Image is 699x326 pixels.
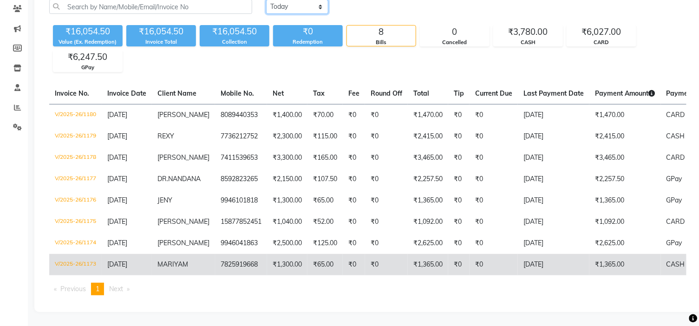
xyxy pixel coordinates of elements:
span: 1 [96,285,99,293]
td: ₹0 [448,233,470,254]
nav: Pagination [49,283,686,295]
td: ₹115.00 [307,126,343,147]
td: ₹0 [470,147,518,169]
span: CARD [666,111,685,119]
td: V/2025-26/1180 [49,104,102,126]
td: ₹2,625.00 [589,233,661,254]
div: Bills [347,39,416,46]
td: [DATE] [518,169,589,190]
td: V/2025-26/1173 [49,254,102,275]
td: ₹0 [470,126,518,147]
td: V/2025-26/1176 [49,190,102,211]
span: Current Due [475,89,512,98]
span: CASH [666,260,685,268]
td: ₹70.00 [307,104,343,126]
div: ₹16,054.50 [200,25,269,38]
td: ₹1,365.00 [408,254,448,275]
div: ₹0 [273,25,343,38]
td: [DATE] [518,211,589,233]
td: V/2025-26/1175 [49,211,102,233]
td: [DATE] [518,190,589,211]
td: ₹0 [365,254,408,275]
td: ₹0 [448,104,470,126]
td: ₹1,365.00 [408,190,448,211]
td: ₹3,300.00 [267,147,307,169]
div: Redemption [273,38,343,46]
div: 8 [347,26,416,39]
td: 15877852451 [215,211,267,233]
td: ₹0 [470,104,518,126]
td: ₹0 [343,254,365,275]
div: Value (Ex. Redemption) [53,38,123,46]
span: Net [273,89,284,98]
td: ₹0 [448,190,470,211]
span: [DATE] [107,132,127,140]
td: ₹1,400.00 [267,104,307,126]
td: ₹0 [470,190,518,211]
td: ₹1,365.00 [589,190,661,211]
span: [DATE] [107,175,127,183]
td: ₹1,092.00 [408,211,448,233]
span: [DATE] [107,196,127,204]
td: ₹165.00 [307,147,343,169]
span: GPay [666,175,682,183]
div: ₹6,247.50 [53,51,122,64]
td: ₹0 [470,211,518,233]
span: CARD [666,153,685,162]
div: ₹6,027.00 [567,26,636,39]
td: ₹0 [365,147,408,169]
span: Fee [348,89,359,98]
span: Invoice No. [55,89,89,98]
td: ₹0 [448,169,470,190]
td: ₹1,300.00 [267,254,307,275]
td: ₹1,040.00 [267,211,307,233]
td: ₹0 [365,169,408,190]
div: CASH [494,39,562,46]
td: ₹2,150.00 [267,169,307,190]
td: ₹1,365.00 [589,254,661,275]
span: [PERSON_NAME] [157,217,209,226]
td: ₹0 [365,233,408,254]
td: ₹0 [470,169,518,190]
span: Round Off [371,89,402,98]
span: Tip [454,89,464,98]
td: ₹0 [365,190,408,211]
td: ₹125.00 [307,233,343,254]
td: ₹2,500.00 [267,233,307,254]
td: ₹2,625.00 [408,233,448,254]
span: Mobile No. [221,89,254,98]
td: ₹0 [343,190,365,211]
td: ₹107.50 [307,169,343,190]
td: ₹2,415.00 [408,126,448,147]
span: [PERSON_NAME] [157,111,209,119]
td: [DATE] [518,126,589,147]
td: ₹0 [343,233,365,254]
td: V/2025-26/1177 [49,169,102,190]
td: ₹0 [470,233,518,254]
td: ₹1,470.00 [589,104,661,126]
td: ₹3,465.00 [408,147,448,169]
span: REXY [157,132,174,140]
span: [DATE] [107,260,127,268]
td: 8592823265 [215,169,267,190]
td: ₹0 [448,147,470,169]
span: Previous [60,285,86,293]
div: CARD [567,39,636,46]
td: 7411539653 [215,147,267,169]
span: Next [109,285,123,293]
td: ₹0 [343,211,365,233]
span: GPay [666,239,682,247]
td: [DATE] [518,233,589,254]
span: [PERSON_NAME] [157,153,209,162]
td: 9946101818 [215,190,267,211]
span: GPay [666,196,682,204]
span: [PERSON_NAME] [157,239,209,247]
td: ₹65.00 [307,254,343,275]
span: Invoice Date [107,89,146,98]
td: ₹1,092.00 [589,211,661,233]
td: ₹3,465.00 [589,147,661,169]
td: ₹65.00 [307,190,343,211]
td: ₹2,415.00 [589,126,661,147]
td: ₹52.00 [307,211,343,233]
span: [DATE] [107,239,127,247]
